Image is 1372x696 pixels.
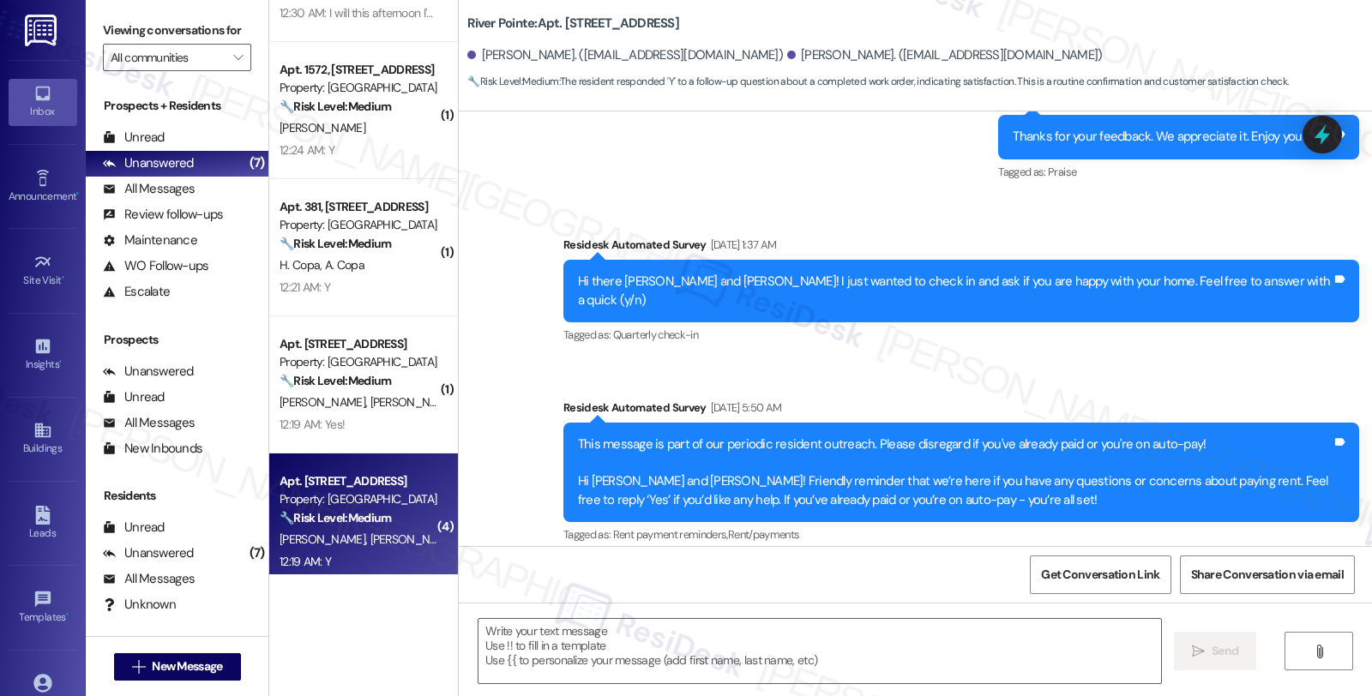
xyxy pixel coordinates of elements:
[132,660,145,674] i: 
[1048,165,1076,179] span: Praise
[86,487,268,505] div: Residents
[103,129,165,147] div: Unread
[280,142,334,158] div: 12:24 AM: Y
[76,188,79,200] span: •
[103,206,223,224] div: Review follow-ups
[280,394,370,410] span: [PERSON_NAME]
[86,331,268,349] div: Prospects
[9,416,77,462] a: Buildings
[280,417,345,432] div: 12:19 AM: Yes!
[103,231,197,249] div: Maintenance
[103,544,194,562] div: Unanswered
[9,585,77,631] a: Templates •
[370,531,456,547] span: [PERSON_NAME]
[563,236,1359,260] div: Residesk Automated Survey
[245,150,269,177] div: (7)
[66,609,69,621] span: •
[563,399,1359,423] div: Residesk Automated Survey
[707,399,782,417] div: [DATE] 5:50 AM
[103,180,195,198] div: All Messages
[103,363,194,381] div: Unanswered
[280,279,330,295] div: 12:21 AM: Y
[728,527,800,542] span: Rent/payments
[111,44,224,71] input: All communities
[370,394,461,410] span: [PERSON_NAME]
[86,97,268,115] div: Prospects + Residents
[245,540,269,567] div: (7)
[1212,642,1238,660] span: Send
[62,272,64,284] span: •
[280,335,438,353] div: Apt. [STREET_ADDRESS]
[563,322,1359,347] div: Tagged as:
[103,440,202,458] div: New Inbounds
[103,519,165,537] div: Unread
[1030,555,1170,594] button: Get Conversation Link
[9,332,77,378] a: Insights •
[280,216,438,234] div: Property: [GEOGRAPHIC_DATA]
[280,490,438,508] div: Property: [GEOGRAPHIC_DATA]
[1180,555,1355,594] button: Share Conversation via email
[103,17,251,44] label: Viewing conversations for
[467,75,558,88] strong: 🔧 Risk Level: Medium
[467,73,1288,91] span: : The resident responded 'Y' to a follow-up question about a completed work order, indicating sat...
[233,51,243,64] i: 
[280,79,438,97] div: Property: [GEOGRAPHIC_DATA]
[707,236,777,254] div: [DATE] 1:37 AM
[103,596,176,614] div: Unknown
[280,531,370,547] span: [PERSON_NAME]
[280,510,391,525] strong: 🔧 Risk Level: Medium
[467,15,679,33] b: River Pointe: Apt. [STREET_ADDRESS]
[25,15,60,46] img: ResiDesk Logo
[9,79,77,125] a: Inbox
[103,283,170,301] div: Escalate
[9,501,77,547] a: Leads
[280,554,331,569] div: 12:19 AM: Y
[103,257,208,275] div: WO Follow-ups
[578,273,1332,309] div: Hi there [PERSON_NAME] and [PERSON_NAME]! I just wanted to check in and ask if you are happy with...
[103,414,195,432] div: All Messages
[103,388,165,406] div: Unread
[103,154,194,172] div: Unanswered
[1041,566,1159,584] span: Get Conversation Link
[578,435,1332,509] div: This message is part of our periodic resident outreach. Please disregard if you've already paid o...
[280,472,438,490] div: Apt. [STREET_ADDRESS]
[787,46,1103,64] div: [PERSON_NAME]. ([EMAIL_ADDRESS][DOMAIN_NAME])
[1313,645,1326,658] i: 
[1192,645,1205,658] i: 
[280,198,438,216] div: Apt. 381, [STREET_ADDRESS]
[1191,566,1344,584] span: Share Conversation via email
[114,653,241,681] button: New Message
[280,236,391,251] strong: 🔧 Risk Level: Medium
[280,353,438,371] div: Property: [GEOGRAPHIC_DATA]
[563,522,1359,547] div: Tagged as:
[280,5,523,21] div: 12:30 AM: I will this afternoon I'm currently at work
[280,61,438,79] div: Apt. 1572, [STREET_ADDRESS]
[998,159,1359,184] div: Tagged as:
[280,99,391,114] strong: 🔧 Risk Level: Medium
[280,257,325,273] span: H. Copa
[1013,128,1332,146] div: Thanks for your feedback. We appreciate it. Enjoy your day!
[467,46,783,64] div: [PERSON_NAME]. ([EMAIL_ADDRESS][DOMAIN_NAME])
[325,257,364,273] span: A. Copa
[280,120,365,135] span: [PERSON_NAME]
[9,248,77,294] a: Site Visit •
[613,527,728,542] span: Rent payment reminders ,
[280,373,391,388] strong: 🔧 Risk Level: Medium
[613,327,698,342] span: Quarterly check-in
[59,356,62,368] span: •
[1174,632,1257,670] button: Send
[103,570,195,588] div: All Messages
[152,657,222,675] span: New Message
